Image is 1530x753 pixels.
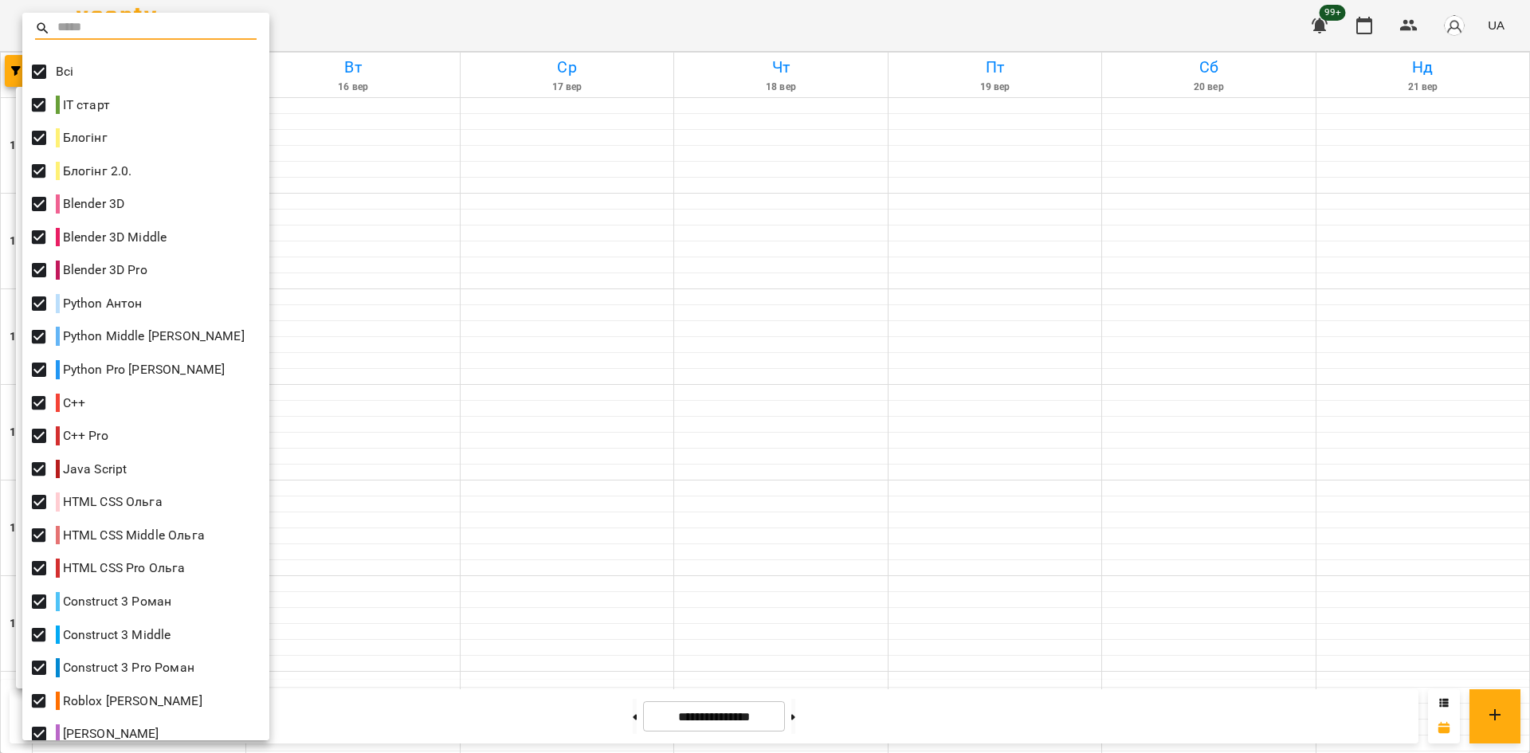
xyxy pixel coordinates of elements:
p: HTML CSS Ольга [56,492,163,512]
p: Roblox [PERSON_NAME] [56,692,202,711]
p: Construct 3 Middle [56,626,171,645]
p: HTML CSS Pro Ольга [56,559,186,578]
p: Blender 3D Pro [56,261,147,280]
p: [PERSON_NAME] [56,724,159,743]
p: HTML CSS Middle Ольга [56,526,205,545]
p: Java Script [56,460,127,479]
p: Construct 3 Pro Роман [56,658,194,677]
p: Блогінг [56,128,108,147]
p: C++ Pro [56,426,108,445]
p: Blender 3D [56,194,125,214]
p: Python Middle [PERSON_NAME] [56,327,245,346]
p: Python Антон [56,294,143,313]
p: ІТ старт [56,96,110,115]
p: Python Pro [PERSON_NAME] [56,360,226,379]
p: Всі [56,62,73,81]
p: Блогінг 2.0. [56,162,132,181]
p: C++ [56,394,86,413]
p: Construct 3 Роман [56,592,172,611]
p: Blender 3D Middle [56,228,167,247]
